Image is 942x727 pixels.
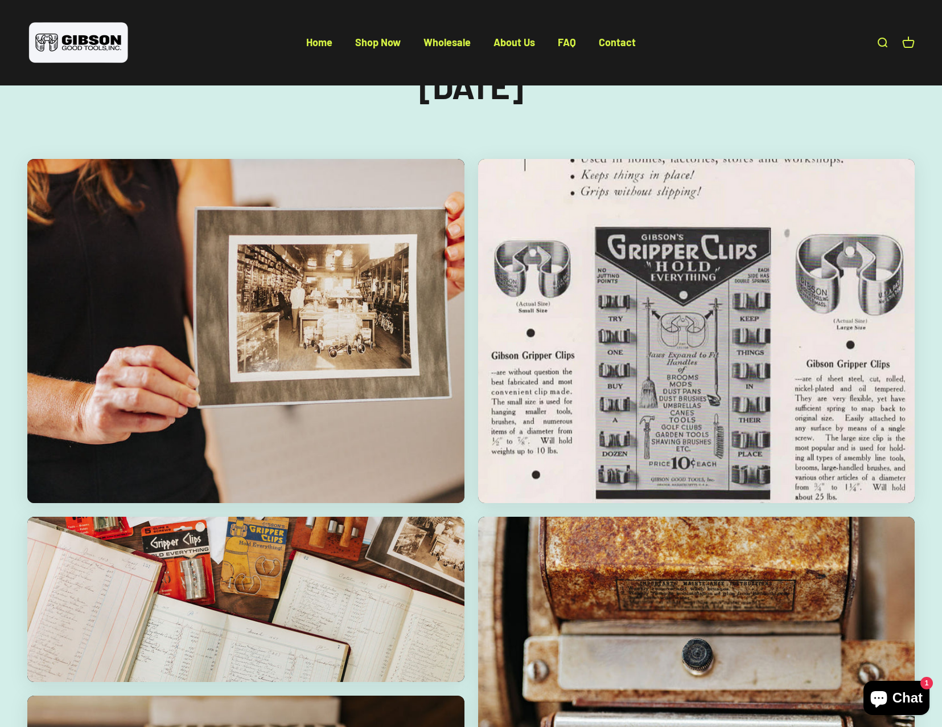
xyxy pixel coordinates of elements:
[599,36,636,48] a: Contact
[860,681,933,718] inbox-online-store-chat: Shopify online store chat
[286,29,656,104] p: WOMAN OWNED, SINCE [DATE]
[558,36,576,48] a: FAQ
[423,36,471,48] a: Wholesale
[27,159,464,503] img: gibson good tools, since the 1930s
[306,36,332,48] a: Home
[464,149,928,513] img: vintage newspaper advertisement for gibson good tools
[27,517,464,682] img: vintage records and merch from the 1930s
[355,36,401,48] a: Shop Now
[493,36,535,48] a: About Us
